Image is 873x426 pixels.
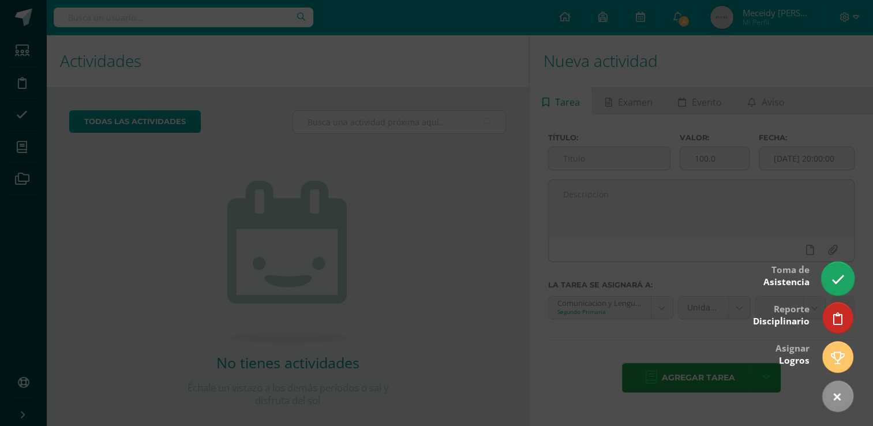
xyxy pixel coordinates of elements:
[775,335,810,372] div: Asignar
[753,315,810,327] span: Disciplinario
[763,276,810,288] span: Asistencia
[763,256,810,294] div: Toma de
[779,354,810,367] span: Logros
[753,296,810,333] div: Reporte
